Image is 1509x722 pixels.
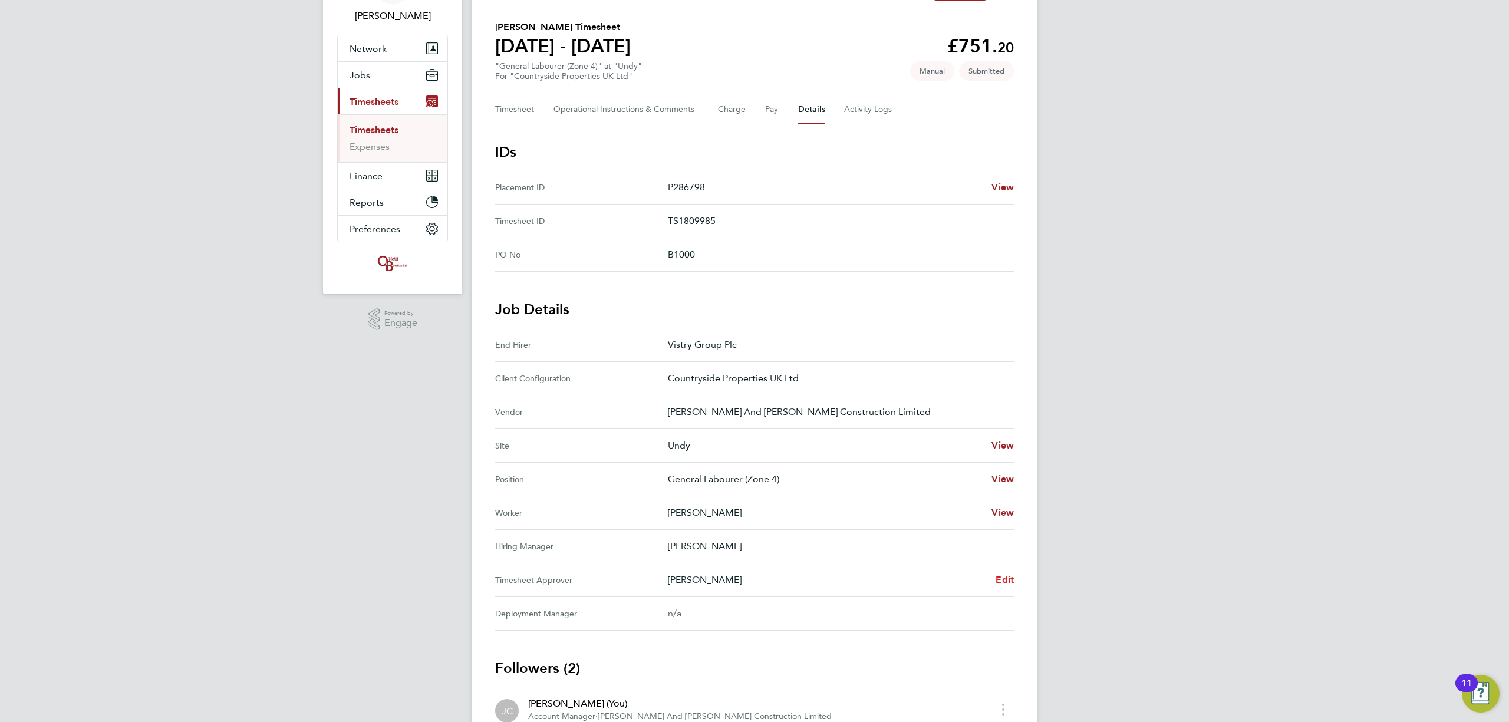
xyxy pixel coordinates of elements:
h3: Followers (2) [495,659,1014,678]
app-decimal: £751. [947,35,1014,57]
span: Network [350,43,387,54]
div: For "Countryside Properties UK Ltd" [495,71,642,81]
div: Vendor [495,405,668,419]
button: Activity Logs [844,95,894,124]
button: Timesheets [338,88,447,114]
span: View [991,182,1014,193]
p: Countryside Properties UK Ltd [668,371,1004,385]
button: timesheet menu [993,700,1014,718]
a: View [991,180,1014,194]
div: Deployment Manager [495,606,668,621]
span: 20 [997,39,1014,56]
span: View [991,440,1014,451]
span: Finance [350,170,383,182]
div: "General Labourer (Zone 4)" at "Undy" [495,61,642,81]
button: Open Resource Center, 11 new notifications [1462,675,1500,713]
div: End Hirer [495,338,668,352]
div: Placement ID [495,180,668,194]
p: P286798 [668,180,982,194]
button: Finance [338,163,447,189]
p: [PERSON_NAME] And [PERSON_NAME] Construction Limited [668,405,1004,419]
span: View [991,473,1014,484]
h1: [DATE] - [DATE] [495,34,631,58]
p: Undy [668,439,982,453]
a: Expenses [350,141,390,152]
span: · [595,711,598,721]
button: Preferences [338,216,447,242]
span: [PERSON_NAME] And [PERSON_NAME] Construction Limited [598,711,832,721]
div: Client Configuration [495,371,668,385]
p: [PERSON_NAME] [668,506,982,520]
a: Powered byEngage [368,308,418,331]
span: View [991,507,1014,518]
button: Jobs [338,62,447,88]
button: Operational Instructions & Comments [553,95,699,124]
a: Go to home page [337,254,448,273]
a: View [991,472,1014,486]
span: Reports [350,197,384,208]
a: View [991,439,1014,453]
p: [PERSON_NAME] [668,539,1004,553]
p: Vistry Group Plc [668,338,1004,352]
p: B1000 [668,248,1004,262]
a: View [991,506,1014,520]
span: Edit [996,574,1014,585]
p: General Labourer (Zone 4) [668,472,982,486]
div: [PERSON_NAME] (You) [528,697,832,711]
a: Timesheets [350,124,398,136]
button: Timesheet [495,95,535,124]
div: Site [495,439,668,453]
h2: [PERSON_NAME] Timesheet [495,20,631,34]
button: Network [338,35,447,61]
button: Details [798,95,825,124]
span: Timesheets [350,96,398,107]
div: Hiring Manager [495,539,668,553]
span: James Crawley [337,9,448,23]
div: Timesheet ID [495,214,668,228]
button: Charge [718,95,746,124]
p: TS1809985 [668,214,1004,228]
span: Jobs [350,70,370,81]
span: Engage [384,318,417,328]
span: Account Manager [528,711,595,721]
img: oneillandbrennan-logo-retina.png [375,254,410,273]
h3: IDs [495,143,1014,161]
div: Worker [495,506,668,520]
div: Timesheets [338,114,447,162]
div: n/a [668,606,995,621]
span: Preferences [350,223,400,235]
span: Powered by [384,308,417,318]
div: Position [495,472,668,486]
button: Pay [765,95,779,124]
div: 11 [1461,683,1472,698]
a: Edit [996,573,1014,587]
div: PO No [495,248,668,262]
p: [PERSON_NAME] [668,573,986,587]
span: This timesheet is Submitted. [959,61,1014,81]
div: Timesheet Approver [495,573,668,587]
h3: Job Details [495,300,1014,319]
span: JC [502,704,513,717]
button: Reports [338,189,447,215]
span: This timesheet was manually created. [910,61,954,81]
